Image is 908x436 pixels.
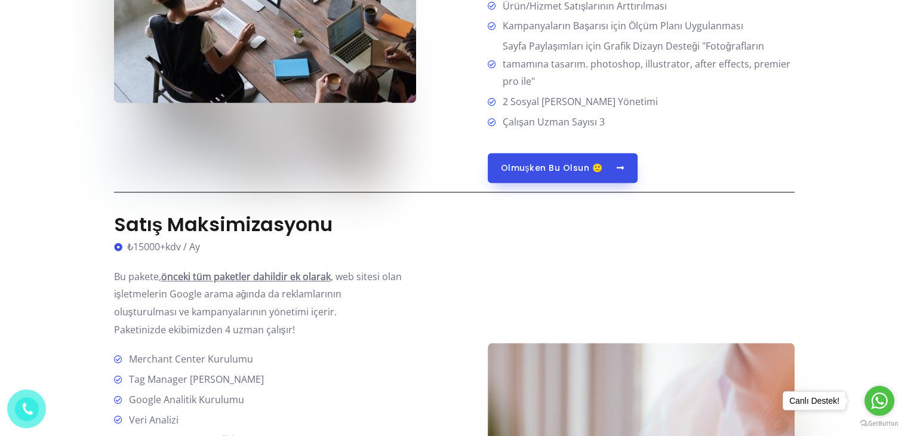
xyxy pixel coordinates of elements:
[124,391,244,409] span: Google Analitik Kurulumu
[124,351,253,369] span: Merchant Center Kurulumu
[498,93,658,111] span: 2 Sosyal [PERSON_NAME] Yönetimi
[161,270,311,283] b: önceki tüm paketler dahildir ek ol
[864,386,894,416] a: Go to whatsapp
[124,238,200,256] span: ₺15000+kdv / Ay
[19,401,34,416] img: phone.png
[498,38,795,91] span: Sayfa Paylaşımları için Grafik Dizayn Desteği "Fotoğrafların tamamına tasarım. photoshop, illustr...
[114,213,407,236] h3: Satış Maksimizasyonu
[311,270,331,283] b: arak
[114,323,295,336] span: Paketinizde ekibimizden 4 uzman çalışır!
[498,113,605,131] span: Çalışan Uzman Sayısı 3
[124,412,178,429] span: Veri Analizi
[860,420,898,428] a: Go to GetButton.io website
[114,268,407,339] p: Bu pakete, , web sitesi olan işletmelerin Google arama ağında da reklamlarının oluşturulması ve k...
[124,371,264,389] span: Tag Manager [PERSON_NAME]
[783,392,845,410] div: Canlı Destek!
[498,17,743,35] span: Kampanyaların Başarısı için Ölçüm Planı Uygulanması
[501,164,603,172] span: Olmuşken Bu Olsun 🙂
[783,391,846,410] a: Canlı Destek!
[488,153,638,183] a: Olmuşken Bu Olsun 🙂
